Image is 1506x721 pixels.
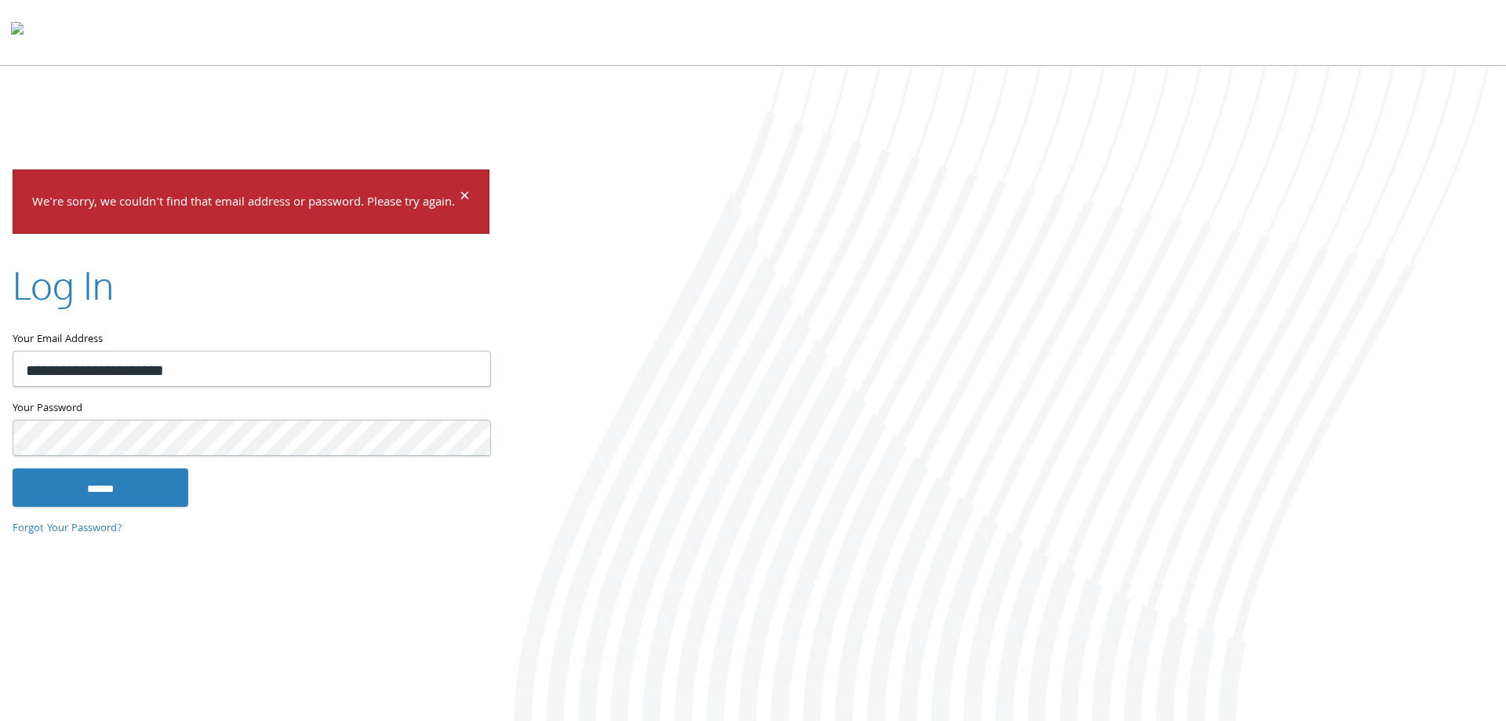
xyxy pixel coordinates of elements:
[460,183,470,213] span: ×
[460,189,470,208] button: Dismiss alert
[32,192,457,215] p: We're sorry, we couldn't find that email address or password. Please try again.
[13,259,114,311] h2: Log In
[13,399,489,419] label: Your Password
[11,16,24,48] img: todyl-logo-dark.svg
[13,520,122,537] a: Forgot Your Password?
